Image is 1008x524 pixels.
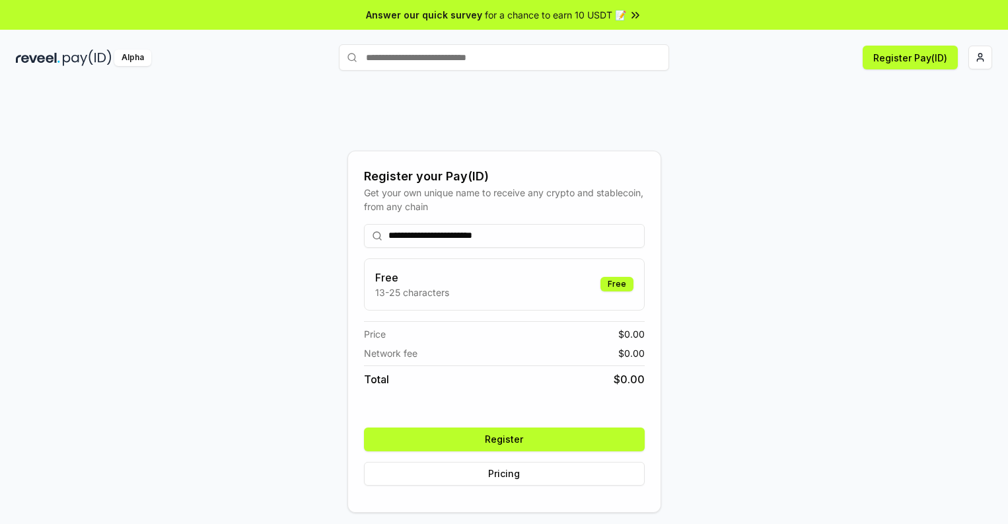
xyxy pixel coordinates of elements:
[364,346,417,360] span: Network fee
[375,270,449,285] h3: Free
[863,46,958,69] button: Register Pay(ID)
[364,327,386,341] span: Price
[364,186,645,213] div: Get your own unique name to receive any crypto and stablecoin, from any chain
[600,277,633,291] div: Free
[364,462,645,486] button: Pricing
[618,346,645,360] span: $ 0.00
[364,428,645,451] button: Register
[618,327,645,341] span: $ 0.00
[114,50,151,66] div: Alpha
[364,167,645,186] div: Register your Pay(ID)
[485,8,626,22] span: for a chance to earn 10 USDT 📝
[16,50,60,66] img: reveel_dark
[614,371,645,387] span: $ 0.00
[366,8,482,22] span: Answer our quick survey
[63,50,112,66] img: pay_id
[364,371,389,387] span: Total
[375,285,449,299] p: 13-25 characters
